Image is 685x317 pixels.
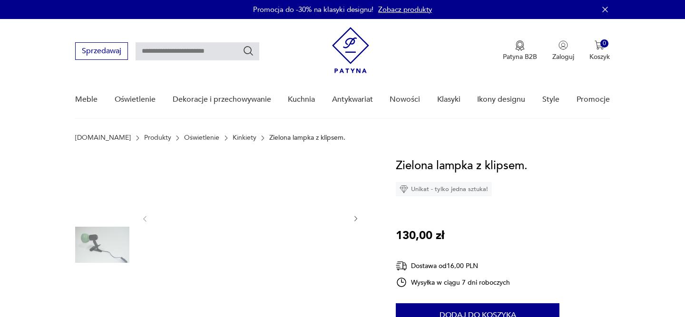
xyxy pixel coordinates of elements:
a: Produkty [144,134,171,142]
a: Klasyki [437,81,460,118]
a: Ikony designu [477,81,525,118]
a: Sprzedawaj [75,48,128,55]
img: Zdjęcie produktu Zielona lampka z klipsem. [75,218,129,272]
div: Unikat - tylko jedna sztuka! [396,182,492,196]
h1: Zielona lampka z klipsem. [396,157,528,175]
img: Ikonka użytkownika [558,40,568,50]
a: Ikona medaluPatyna B2B [503,40,537,61]
p: 130,00 zł [396,227,444,245]
img: Ikona koszyka [595,40,604,50]
a: Meble [75,81,98,118]
button: Patyna B2B [503,40,537,61]
p: Zaloguj [552,52,574,61]
button: Sprzedawaj [75,42,128,60]
div: Wysyłka w ciągu 7 dni roboczych [396,277,510,288]
img: Zdjęcie produktu Zielona lampka z klipsem. [158,157,342,279]
img: Ikona medalu [515,40,525,51]
a: Kuchnia [288,81,315,118]
button: Zaloguj [552,40,574,61]
a: Nowości [390,81,420,118]
p: Patyna B2B [503,52,537,61]
p: Zielona lampka z klipsem. [269,134,345,142]
img: Patyna - sklep z meblami i dekoracjami vintage [332,27,369,73]
img: Zdjęcie produktu Zielona lampka z klipsem. [75,157,129,211]
a: Oświetlenie [184,134,219,142]
img: Ikona dostawy [396,260,407,272]
a: Antykwariat [332,81,373,118]
a: Oświetlenie [115,81,156,118]
img: Ikona diamentu [400,185,408,193]
a: [DOMAIN_NAME] [75,134,131,142]
a: Kinkiety [233,134,256,142]
a: Zobacz produkty [378,5,432,14]
a: Promocje [577,81,610,118]
p: Koszyk [589,52,610,61]
button: 0Koszyk [589,40,610,61]
button: Szukaj [243,45,254,57]
a: Dekoracje i przechowywanie [173,81,271,118]
div: Dostawa od 16,00 PLN [396,260,510,272]
p: Promocja do -30% na klasyki designu! [253,5,373,14]
div: 0 [600,39,608,48]
a: Style [542,81,559,118]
